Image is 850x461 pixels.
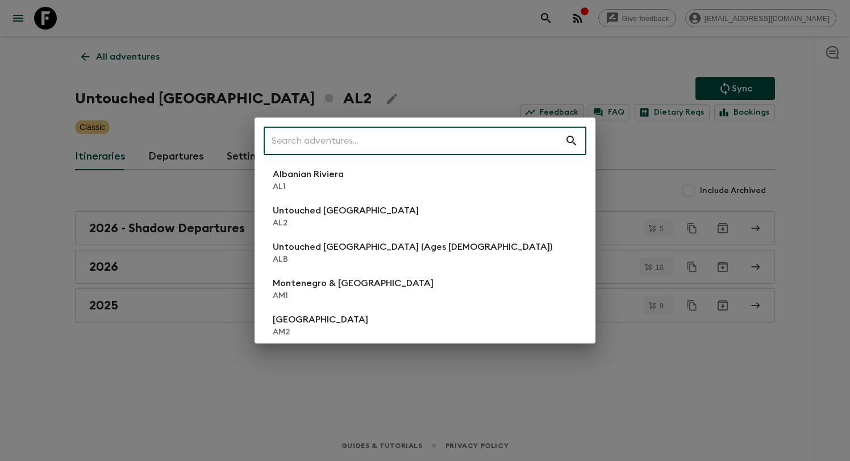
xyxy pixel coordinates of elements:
[264,125,565,157] input: Search adventures...
[273,254,552,265] p: ALB
[273,326,368,338] p: AM2
[273,167,344,181] p: Albanian Riviera
[273,290,434,301] p: AM1
[273,276,434,290] p: Montenegro & [GEOGRAPHIC_DATA]
[273,181,344,192] p: AL1
[273,217,419,229] p: AL2
[273,313,368,326] p: [GEOGRAPHIC_DATA]
[273,204,419,217] p: Untouched [GEOGRAPHIC_DATA]
[273,240,552,254] p: Untouched [GEOGRAPHIC_DATA] (Ages [DEMOGRAPHIC_DATA])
